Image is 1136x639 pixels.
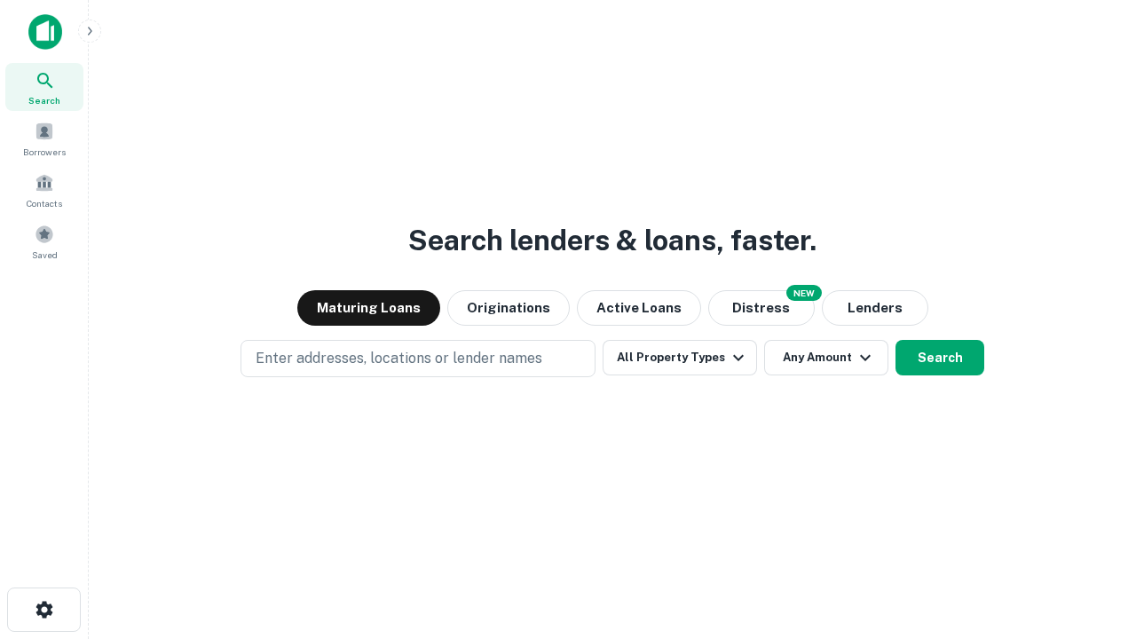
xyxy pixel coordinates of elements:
[241,340,596,377] button: Enter addresses, locations or lender names
[297,290,440,326] button: Maturing Loans
[764,340,888,375] button: Any Amount
[895,340,984,375] button: Search
[822,290,928,326] button: Lenders
[32,248,58,262] span: Saved
[447,290,570,326] button: Originations
[5,114,83,162] a: Borrowers
[256,348,542,369] p: Enter addresses, locations or lender names
[603,340,757,375] button: All Property Types
[708,290,815,326] button: Search distressed loans with lien and other non-mortgage details.
[5,217,83,265] a: Saved
[577,290,701,326] button: Active Loans
[408,219,816,262] h3: Search lenders & loans, faster.
[23,145,66,159] span: Borrowers
[28,93,60,107] span: Search
[5,63,83,111] a: Search
[27,196,62,210] span: Contacts
[786,285,822,301] div: NEW
[5,166,83,214] a: Contacts
[28,14,62,50] img: capitalize-icon.png
[1047,497,1136,582] iframe: Chat Widget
